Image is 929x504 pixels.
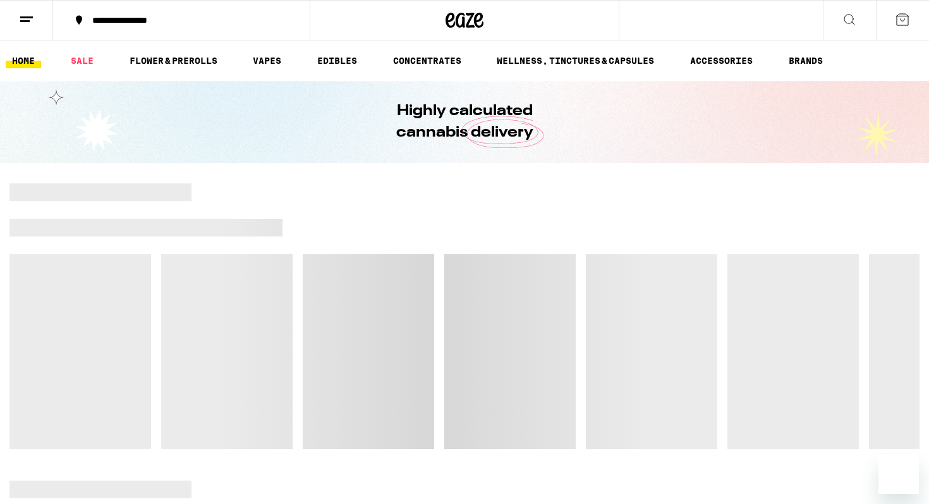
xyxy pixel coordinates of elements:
a: FLOWER & PREROLLS [123,53,224,68]
h1: Highly calculated cannabis delivery [360,101,569,144]
a: SALE [64,53,100,68]
a: VAPES [246,53,288,68]
a: EDIBLES [311,53,363,68]
a: CONCENTRATES [387,53,468,68]
a: HOME [6,53,41,68]
a: ACCESSORIES [684,53,759,68]
a: BRANDS [782,53,829,68]
a: WELLNESS, TINCTURES & CAPSULES [490,53,660,68]
iframe: Button to launch messaging window [878,453,919,494]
